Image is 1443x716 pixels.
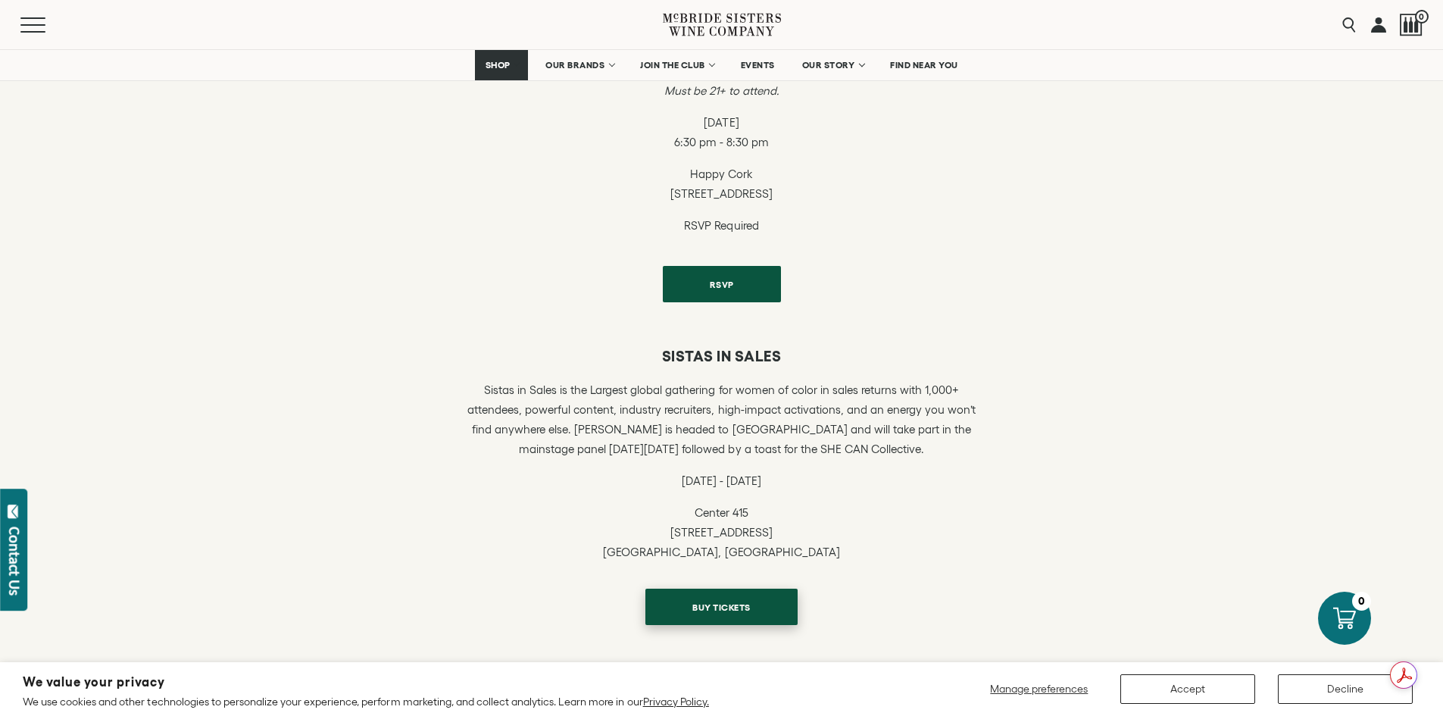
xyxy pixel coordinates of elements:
[890,60,958,70] span: FIND NEAR YOU
[630,50,723,80] a: JOIN THE CLUB
[1120,674,1255,704] button: Accept
[990,683,1088,695] span: Manage preferences
[20,17,75,33] button: Mobile Menu Trigger
[741,60,775,70] span: EVENTS
[645,589,798,625] a: BUY TICKETS
[461,164,983,204] p: Happy Cork [STREET_ADDRESS]
[792,50,873,80] a: OUR STORY
[461,113,983,152] p: [DATE] 6:30 pm - 8:30 pm
[461,503,983,562] p: Center 415 [STREET_ADDRESS] [GEOGRAPHIC_DATA], [GEOGRAPHIC_DATA]
[880,50,968,80] a: FIND NEAR YOU
[23,695,709,708] p: We use cookies and other technologies to personalize your experience, perform marketing, and coll...
[802,60,855,70] span: OUR STORY
[731,50,785,80] a: EVENTS
[666,592,777,622] span: BUY TICKETS
[664,84,779,97] em: Must be 21+ to attend.
[475,50,528,80] a: SHOP
[683,270,761,299] span: RSVP
[461,380,983,459] p: Sistas in Sales is the Largest global gathering for women of color in sales returns with 1,000+ a...
[643,696,709,708] a: Privacy Policy.
[1415,10,1429,23] span: 0
[485,60,511,70] span: SHOP
[981,674,1098,704] button: Manage preferences
[545,60,604,70] span: OUR BRANDS
[640,60,705,70] span: JOIN THE CLUB
[1352,592,1371,611] div: 0
[23,676,709,689] h2: We value your privacy
[536,50,623,80] a: OUR BRANDS
[461,471,983,491] p: [DATE] - [DATE]
[7,527,22,596] div: Contact Us
[663,266,781,302] a: RSVP
[461,216,983,236] p: RSVP Required
[1278,674,1413,704] button: Decline
[461,347,983,365] h6: Sistas in Sales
